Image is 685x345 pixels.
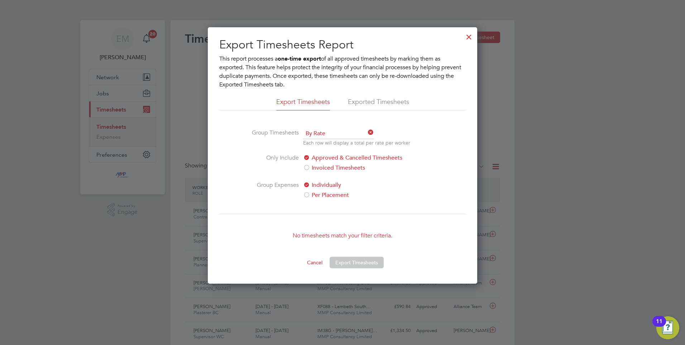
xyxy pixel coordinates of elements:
[219,231,466,240] p: No timesheets match your filter criteria.
[303,181,423,189] label: Individually
[245,128,299,145] label: Group Timesheets
[219,55,466,89] p: This report processes a of all approved timesheets by marking them as exported. This feature help...
[278,55,321,62] b: one-time export
[219,37,466,52] h2: Export Timesheets Report
[330,257,384,268] button: Export Timesheets
[656,321,662,331] div: 11
[276,98,330,110] li: Export Timesheets
[303,153,423,162] label: Approved & Cancelled Timesheets
[301,257,328,268] button: Cancel
[656,316,679,339] button: Open Resource Center, 11 new notifications
[303,128,374,139] span: By Rate
[348,98,409,110] li: Exported Timesheets
[245,153,299,172] label: Only Include
[303,191,423,199] label: Per Placement
[303,164,423,172] label: Invoiced Timesheets
[245,181,299,199] label: Group Expenses
[303,139,410,146] p: Each row will display a total per rate per worker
